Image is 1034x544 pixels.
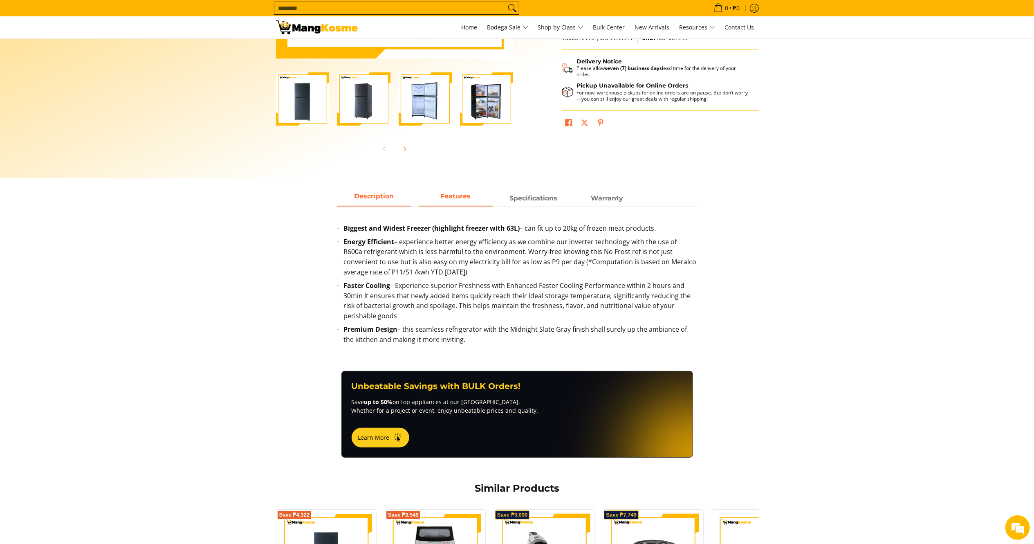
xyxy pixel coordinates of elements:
li: – experience better energy efficiency as we combine our inverter technology with the use of R600a... [344,237,697,281]
div: Minimize live chat window [134,4,154,24]
strong: Delivery Notice [577,58,622,65]
a: Home [458,16,482,38]
span: Resources [680,22,715,33]
button: Search [506,2,519,14]
strong: Warranty [591,194,623,202]
button: Next [395,140,413,158]
span: Bodega Sale [487,22,528,33]
strong: seven (7) business days [605,65,662,72]
span: Shop by Class [538,22,583,33]
h3: Unbeatable Savings with BULK Orders! [352,381,683,391]
a: Contact Us [721,16,758,38]
div: Description 1 [337,207,697,355]
a: Share on Facebook [563,117,574,131]
span: 1001001251 [643,34,689,42]
a: Bodega Sale [483,16,532,38]
span: New Arrivals [635,23,670,31]
img: Condura 8.2 Cu.Ft. No Frost, Top Freezer Inverter Refrigerator, Midnight Slate Gray CTF88i (Class... [276,72,329,126]
button: Learn More [352,428,409,447]
span: 0 [724,5,730,11]
span: We're online! [47,103,113,186]
a: Description 3 [570,191,644,207]
span: Description [337,191,411,206]
img: Condura 8.2 Cu.Ft. No Frost, Top Freezer Inverter Refrigerator, Midnight Slate Gray CTF88i (Class... [460,72,513,126]
textarea: Type your message and hit 'Enter' [4,223,156,252]
span: Home [462,23,478,31]
strong: Pickup Unavailable for Online Orders [577,82,689,89]
li: – this seamless refrigerator with the Midnight Slate Gray finish shall surely up the ambiance of ... [344,324,697,348]
h2: Similar Products [337,482,697,495]
a: Resources [675,16,719,38]
a: Description [337,191,411,207]
span: Save ₱3,549 [388,513,419,517]
a: Unbeatable Savings with BULK Orders! Saveup to 50%on top appliances at our [GEOGRAPHIC_DATA]. Whe... [341,371,693,458]
li: – can fit up to 20kg of frozen meat products. [344,223,697,237]
span: Save ₱7,749 [606,513,637,517]
span: Save ₱4,322 [279,513,310,517]
strong: Faster Cooling [344,281,390,290]
li: – Experience superior Freshness with Enhanced Faster Cooling Performance within 2 hours and 30min... [344,281,697,324]
img: Condura 8.2 Cu.Ft. No Frost, Top Freezer Inverter Refrigerator, Midnight Slate Gray CTF88i (Class... [337,72,390,126]
strong: Premium Design [344,325,398,334]
a: Post on X [579,117,590,131]
span: ₱0 [732,5,741,11]
a: Pin on Pinterest [595,117,606,131]
strong: Specifications [509,194,557,202]
strong: Biggest and Widest Freezer (highlight freezer with 63L) [344,224,520,233]
span: Bulk Center [593,23,625,31]
p: Save on top appliances at our [GEOGRAPHIC_DATA]. Whether for a project or event, enjoy unbeatable... [352,398,683,415]
nav: Main Menu [366,16,758,38]
span: 1000016176 |MK CLASS A [562,34,633,42]
strong: up to 50% [364,398,393,406]
div: Chat with us now [43,46,137,56]
p: For now, warehouse pickups for online orders are on pause. But don’t worry—you can still enjoy ou... [577,90,750,102]
a: Description 1 [419,191,493,207]
img: Condura 8.2 Cu.Ft. No Frost, Top Freezer Inverter Refrigerator, Midnig | Mang Kosme [276,20,358,34]
a: Shop by Class [534,16,588,38]
strong: Energy Efficient [344,237,395,246]
img: Condura 8.2 Cu.Ft. No Frost, Top Freezer Inverter Refrigerator, Midnight Slate Gray CTF88i (Class... [399,72,452,126]
p: Please allow lead time for the delivery of your order. [577,65,750,77]
span: Contact Us [725,23,754,31]
strong: Features [441,192,471,200]
a: New Arrivals [631,16,674,38]
a: Description 2 [497,191,570,207]
span: Save ₱3,090 [497,513,528,517]
a: Bulk Center [589,16,629,38]
span: • [711,4,742,13]
button: Shipping & Delivery [562,58,750,78]
span: SKU: [643,34,656,42]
